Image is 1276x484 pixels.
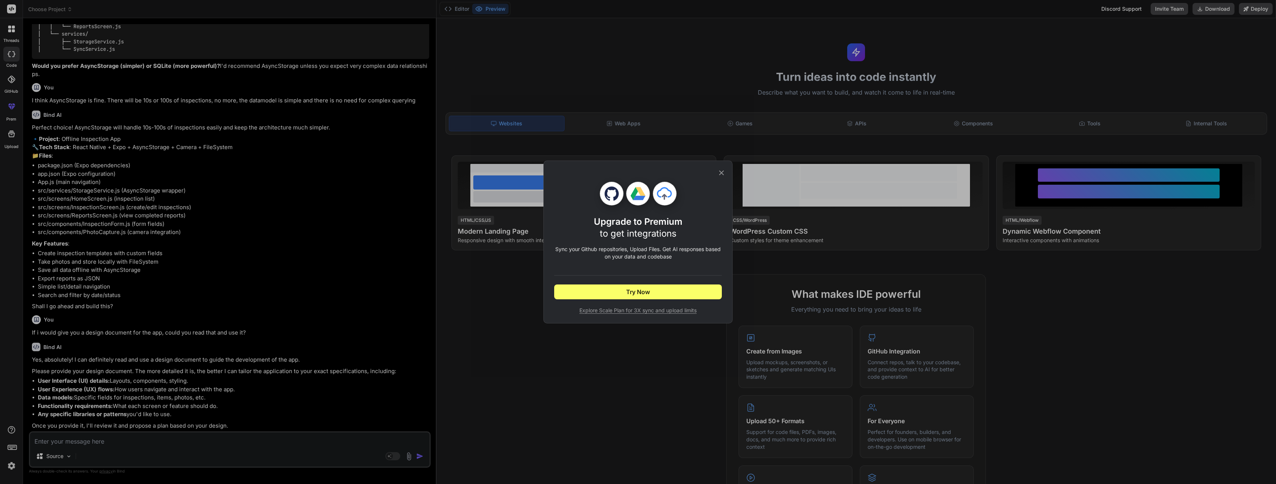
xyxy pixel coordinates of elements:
[554,284,722,299] button: Try Now
[554,307,722,314] span: Explore Scale Plan for 3X sync and upload limits
[554,246,722,260] p: Sync your Github repositories, Upload Files. Get AI responses based on your data and codebase
[600,228,677,239] span: to get integrations
[594,216,683,240] h1: Upgrade to Premium
[626,287,650,296] span: Try Now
